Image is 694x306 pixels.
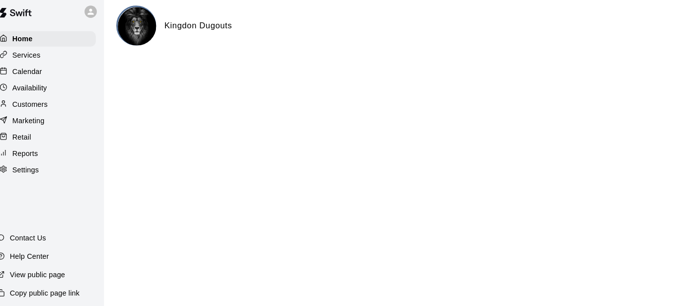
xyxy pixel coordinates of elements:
h6: Kingdon Dugouts [170,25,236,38]
p: View public page [20,268,74,278]
a: Customers [8,100,104,115]
p: Settings [23,166,49,176]
a: Settings [8,164,104,179]
p: Calendar [23,71,52,81]
p: Marketing [23,119,54,129]
img: Kingdon Dugouts logo [125,13,162,51]
p: Services [23,55,50,65]
p: Home [23,39,43,49]
a: Availability [8,84,104,99]
a: Home [8,37,104,52]
a: Marketing [8,116,104,131]
a: Calendar [8,69,104,83]
p: Reports [23,151,48,160]
p: Contact Us [20,232,56,242]
p: Availability [23,87,57,97]
p: Help Center [20,250,58,260]
a: Reports [8,148,104,163]
a: Services [8,53,104,68]
p: Copy public page link [20,286,88,296]
p: Customers [23,103,57,113]
a: Retail [8,132,104,147]
p: Retail [23,135,41,145]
